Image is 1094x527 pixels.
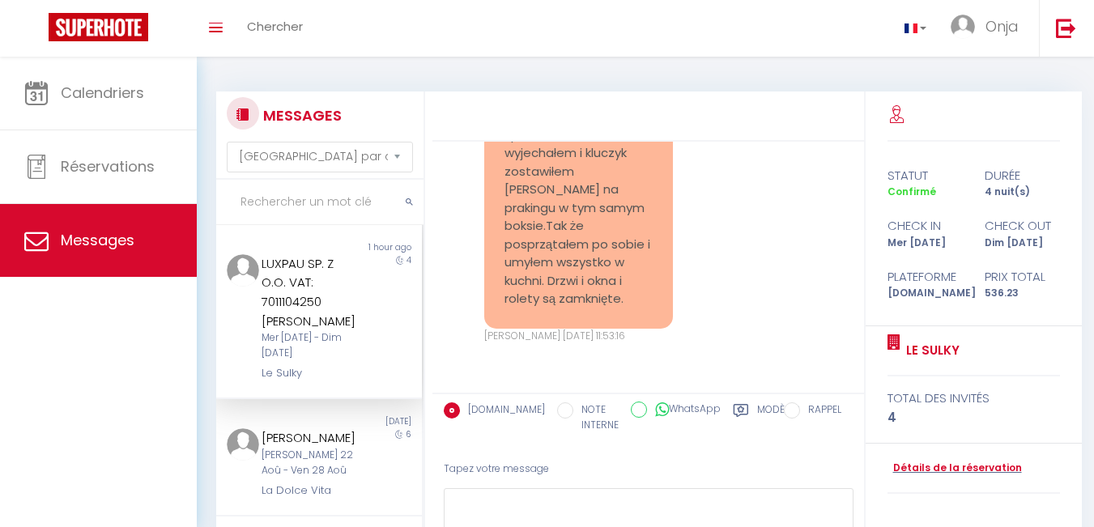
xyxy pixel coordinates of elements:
[647,402,721,419] label: WhatsApp
[951,15,975,39] img: ...
[49,13,148,41] img: Super Booking
[876,236,973,251] div: Mer [DATE]
[61,156,155,176] span: Réservations
[876,166,973,185] div: statut
[973,185,1071,200] div: 4 nuit(s)
[61,230,134,250] span: Messages
[262,448,360,478] div: [PERSON_NAME] 22 Aoû - Ven 28 Aoû
[973,267,1071,287] div: Prix total
[319,241,422,254] div: 1 hour ago
[876,267,973,287] div: Plateforme
[259,97,342,134] h3: MESSAGES
[504,90,653,308] pre: Dzień [PERSON_NAME], mieszkanie już można sprzątać. Już wyjechałem i kluczyk zostawiłem [PERSON_N...
[227,428,259,461] img: ...
[247,18,303,35] span: Chercher
[973,166,1071,185] div: durée
[888,408,1061,427] div: 4
[406,428,411,440] span: 6
[888,389,1061,408] div: total des invités
[216,180,424,225] input: Rechercher un mot clé
[876,286,973,301] div: [DOMAIN_NAME]
[227,254,259,287] img: ...
[262,482,360,499] div: La Dolce Vita
[262,428,360,448] div: [PERSON_NAME]
[262,254,360,330] div: LUXPAU SP. Z O.O. VAT: 7011104250 [PERSON_NAME]
[319,415,422,428] div: [DATE]
[900,341,960,360] a: Le Sulky
[262,330,360,361] div: Mer [DATE] - Dim [DATE]
[973,216,1071,236] div: check out
[876,216,973,236] div: check in
[573,402,619,433] label: NOTE INTERNE
[757,402,800,436] label: Modèles
[407,254,411,266] span: 4
[61,83,144,103] span: Calendriers
[888,461,1022,476] a: Détails de la réservation
[484,329,673,344] div: [PERSON_NAME] [DATE] 11:53:16
[888,185,936,198] span: Confirmé
[800,402,841,420] label: RAPPEL
[985,16,1019,36] span: Onja
[262,365,360,381] div: Le Sulky
[444,449,853,489] div: Tapez votre message
[973,236,1071,251] div: Dim [DATE]
[973,286,1071,301] div: 536.23
[1056,18,1076,38] img: logout
[460,402,545,420] label: [DOMAIN_NAME]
